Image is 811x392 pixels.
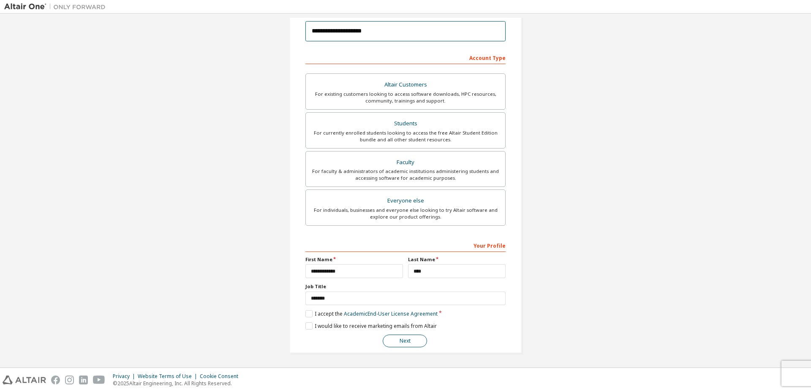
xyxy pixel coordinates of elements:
div: For currently enrolled students looking to access the free Altair Student Edition bundle and all ... [311,130,500,143]
div: Your Profile [305,238,506,252]
label: I accept the [305,310,438,317]
label: Job Title [305,283,506,290]
p: © 2025 Altair Engineering, Inc. All Rights Reserved. [113,380,243,387]
label: I would like to receive marketing emails from Altair [305,322,437,330]
img: linkedin.svg [79,376,88,384]
div: Everyone else [311,195,500,207]
div: For faculty & administrators of academic institutions administering students and accessing softwa... [311,168,500,181]
div: Faculty [311,157,500,168]
div: Account Type [305,51,506,64]
img: instagram.svg [65,376,74,384]
label: First Name [305,256,403,263]
label: Last Name [408,256,506,263]
div: Website Terms of Use [138,373,200,380]
img: youtube.svg [93,376,105,384]
div: For individuals, businesses and everyone else looking to try Altair software and explore our prod... [311,207,500,220]
div: Altair Customers [311,79,500,91]
button: Next [383,335,427,347]
img: Altair One [4,3,110,11]
div: Privacy [113,373,138,380]
img: altair_logo.svg [3,376,46,384]
img: facebook.svg [51,376,60,384]
div: For existing customers looking to access software downloads, HPC resources, community, trainings ... [311,91,500,104]
div: Cookie Consent [200,373,243,380]
a: Academic End-User License Agreement [344,310,438,317]
div: Students [311,118,500,130]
